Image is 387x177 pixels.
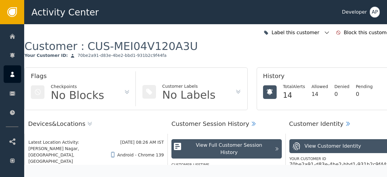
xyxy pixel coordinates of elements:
div: Android - Chrome 139 [117,152,164,158]
div: Customer : [24,39,198,53]
div: Customer Session History [171,119,249,128]
div: View Customer Identity [304,143,361,150]
label: Customer Lifetime [171,163,209,167]
div: Developer [342,8,367,16]
div: Latest Location Activity: [28,139,120,146]
div: [DATE] 08:26 AM IST [120,139,164,146]
div: 0 [356,90,373,98]
div: CUS-MEI04V120A3U [87,39,198,53]
div: Customer Labels [162,83,216,90]
div: View Full Customer Session History [187,142,272,156]
div: Flags [31,71,130,84]
button: Label this customer [262,26,331,39]
div: Pending [356,84,373,90]
div: Your Customer ID : [24,53,68,58]
div: 14 [283,90,305,101]
div: Label this customer [272,29,321,36]
div: Checkpoints [51,84,104,90]
div: 70be2a91-d83e-4be2-bbd1-931b2c9f44fa [77,53,166,58]
div: Total Alerts [283,84,305,90]
div: 14 [311,90,328,98]
div: No Labels [162,90,216,100]
button: View Full Customer Session History [171,139,282,159]
div: No Blocks [51,90,104,101]
div: Devices & Locations [28,119,85,128]
div: Allowed [311,84,328,90]
span: [PERSON_NAME] Nagar, [GEOGRAPHIC_DATA], [GEOGRAPHIC_DATA] [28,146,110,165]
button: AP [370,7,380,18]
div: 0 [334,90,350,98]
div: Customer Identity [289,119,343,128]
div: Denied [334,84,350,90]
span: Activity Center [31,5,99,19]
